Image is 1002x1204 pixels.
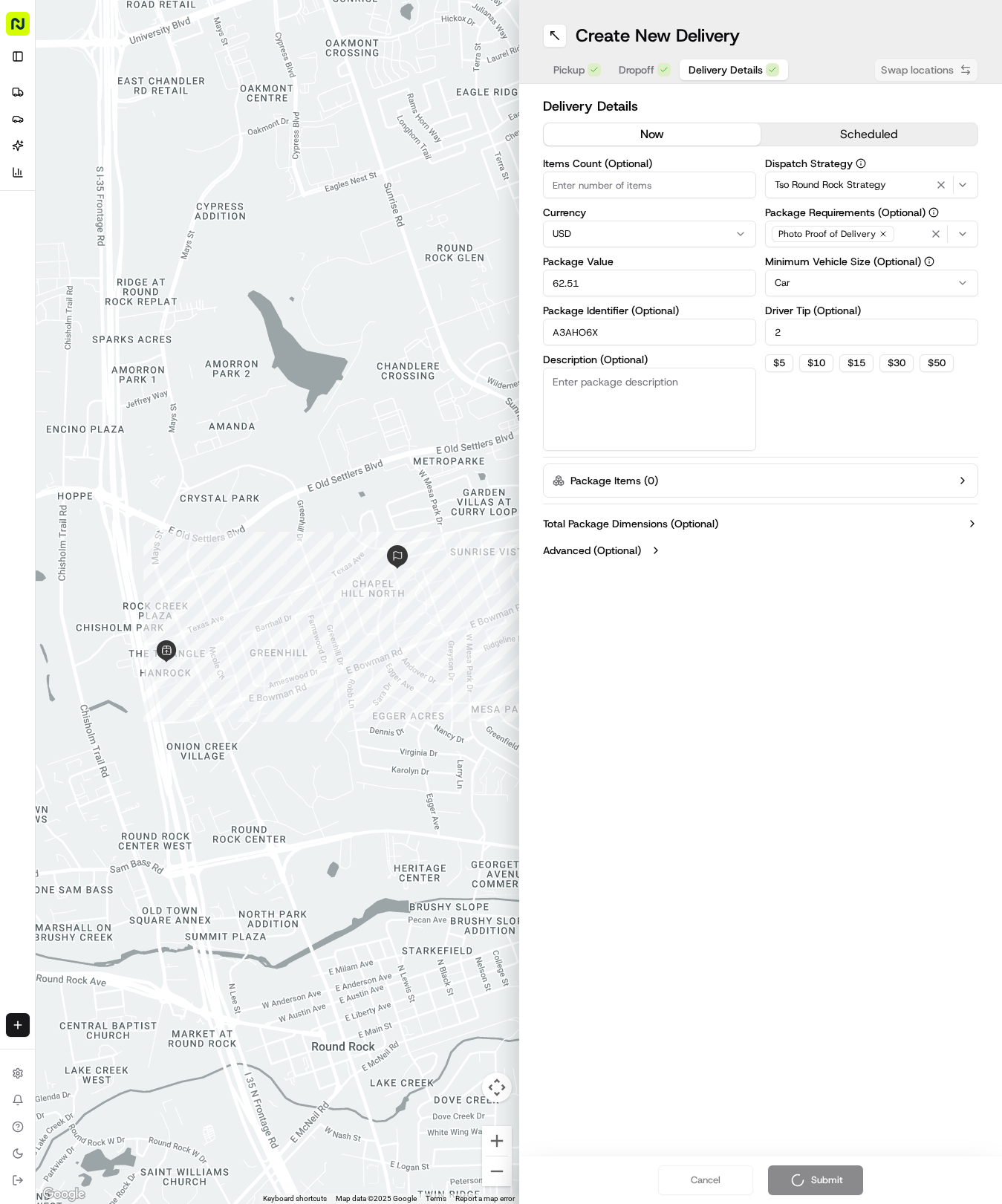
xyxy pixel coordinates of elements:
[765,221,978,247] button: Photo Proof of Delivery
[544,123,761,146] button: now
[856,158,866,169] button: Dispatch Strategy
[765,172,978,198] button: Tso Round Rock Strategy
[39,96,245,111] input: Clear
[543,158,756,169] label: Items Count (Optional)
[15,15,45,45] img: Nash
[39,1185,88,1204] img: Google
[543,543,979,558] button: Advanced (Optional)
[543,96,979,117] h2: Delivery Details
[839,354,874,372] button: $15
[799,354,833,372] button: $10
[765,319,978,345] input: Enter driver tip amount
[15,59,270,83] p: Welcome 👋
[765,256,978,267] label: Minimum Vehicle Size (Optional)
[570,473,658,488] label: Package Items ( 0 )
[67,157,204,169] div: We're available if you need us!
[765,305,978,316] label: Driver Tip (Optional)
[543,516,979,531] button: Total Package Dimensions (Optional)
[67,142,244,157] div: Start new chat
[455,1194,515,1203] a: Report a map error
[765,158,978,169] label: Dispatch Strategy
[15,193,100,205] div: Past conversations
[148,328,180,339] span: Pylon
[765,207,978,218] label: Package Requirements (Optional)
[126,293,137,305] div: 💻
[689,62,763,77] span: Delivery Details
[619,62,654,77] span: Dropoff
[205,230,210,242] span: •
[482,1126,512,1156] button: Zoom in
[879,354,914,372] button: $30
[9,286,120,313] a: 📗Knowledge Base
[482,1156,512,1186] button: Zoom out
[426,1194,446,1203] a: Terms (opens in new tab)
[543,256,756,267] label: Package Value
[543,207,756,218] label: Currency
[543,543,641,558] label: Advanced (Optional)
[213,230,244,242] span: [DATE]
[543,270,756,296] input: Enter package value
[543,305,756,316] label: Package Identifier (Optional)
[778,228,876,240] span: Photo Proof of Delivery
[230,190,270,208] button: See all
[543,463,979,498] button: Package Items (0)
[15,216,39,240] img: Hayden (Assistant Store Manager)
[761,123,977,146] button: scheduled
[543,516,718,531] label: Total Package Dimensions (Optional)
[576,24,740,48] h1: Create New Delivery
[30,292,114,307] span: Knowledge Base
[553,62,585,77] span: Pickup
[543,172,756,198] input: Enter number of items
[920,354,954,372] button: $50
[15,142,42,169] img: 1736555255976-a54dd68f-1ca7-489b-9aae-adbdc363a1c4
[263,1194,327,1204] button: Keyboard shortcuts
[543,319,756,345] input: Enter package identifier
[120,286,244,313] a: 💻API Documentation
[543,354,756,365] label: Description (Optional)
[765,354,793,372] button: $5
[253,146,270,164] button: Start new chat
[928,207,939,218] button: Package Requirements (Optional)
[775,178,886,192] span: Tso Round Rock Strategy
[924,256,934,267] button: Minimum Vehicle Size (Optional)
[140,292,238,307] span: API Documentation
[46,230,202,242] span: [PERSON_NAME] (Assistant Store Manager)
[15,293,27,305] div: 📗
[39,1185,88,1204] a: Open this area in Google Maps (opens a new window)
[482,1073,512,1102] button: Map camera controls
[336,1194,417,1203] span: Map data ©2025 Google
[105,328,180,339] a: Powered byPylon
[31,142,58,169] img: 9188753566659_6852d8bf1fb38e338040_72.png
